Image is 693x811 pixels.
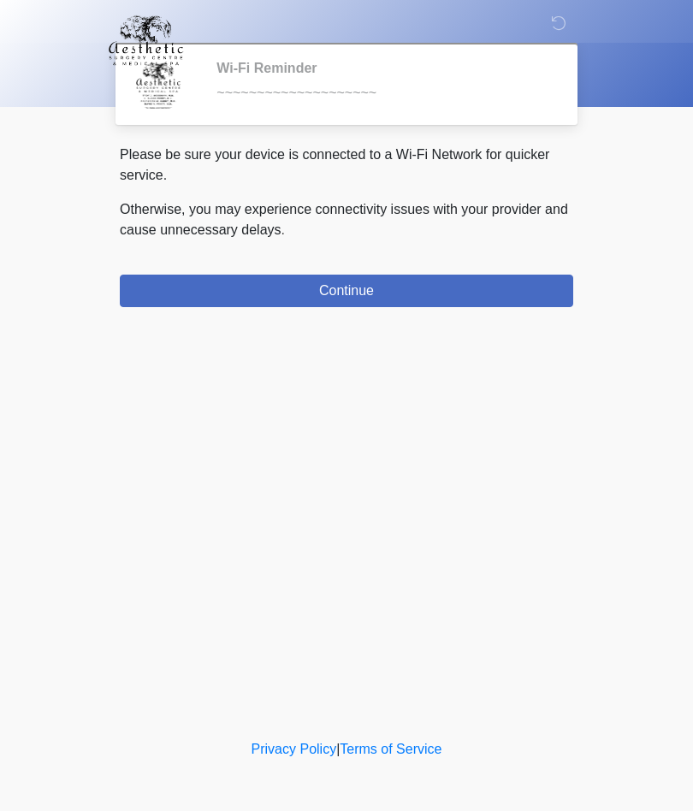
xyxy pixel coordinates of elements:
[103,13,189,68] img: Aesthetic Surgery Centre, PLLC Logo
[252,742,337,756] a: Privacy Policy
[120,145,573,186] p: Please be sure your device is connected to a Wi-Fi Network for quicker service.
[133,60,184,111] img: Agent Avatar
[216,83,548,104] div: ~~~~~~~~~~~~~~~~~~~~
[336,742,340,756] a: |
[120,199,573,240] p: Otherwise, you may experience connectivity issues with your provider and cause unnecessary delays
[281,222,285,237] span: .
[120,275,573,307] button: Continue
[340,742,441,756] a: Terms of Service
